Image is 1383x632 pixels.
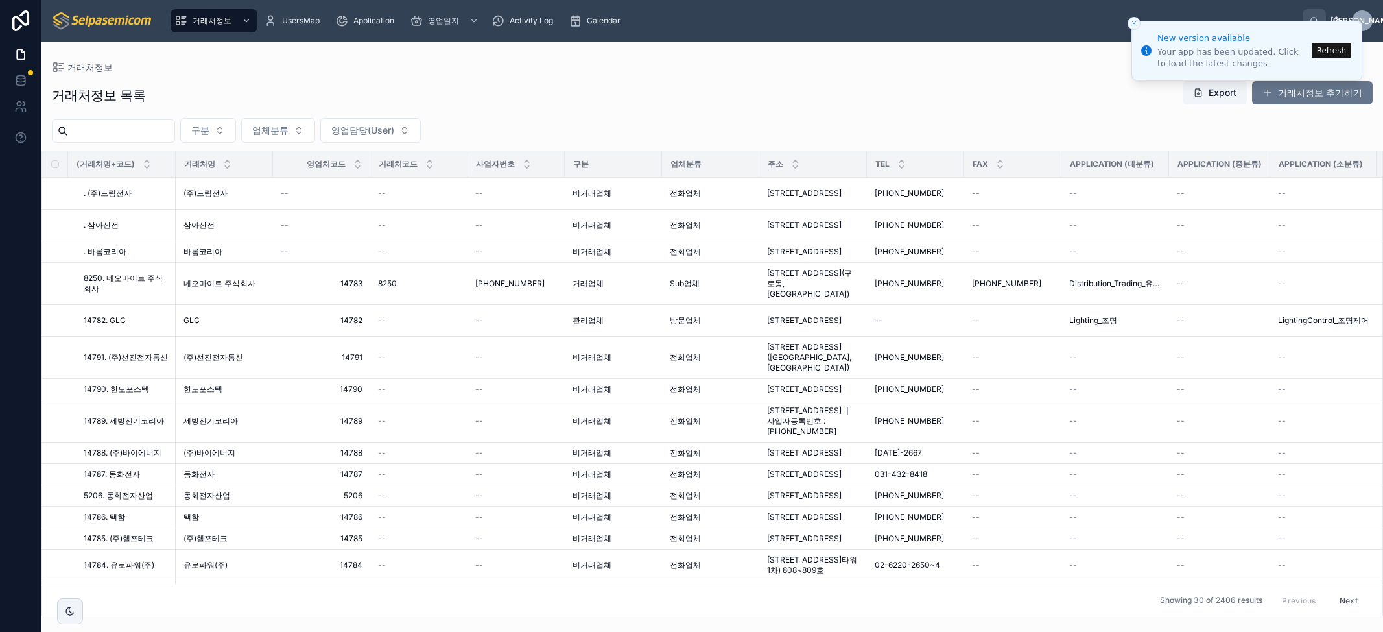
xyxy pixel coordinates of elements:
[1278,448,1369,458] a: --
[767,247,859,257] a: [STREET_ADDRESS]
[767,469,859,480] a: [STREET_ADDRESS]
[281,247,362,257] a: --
[670,491,751,501] a: 전화업체
[1177,278,1262,289] a: --
[767,220,842,230] span: [STREET_ADDRESS]
[84,416,164,426] span: 14789. 세방전기코리아
[475,247,483,257] span: --
[972,416,1054,426] a: --
[475,220,483,230] span: --
[670,448,751,458] a: 전화업체
[972,448,980,458] span: --
[52,61,113,74] a: 거래처정보
[164,6,1303,35] div: scrollable content
[972,315,980,326] span: --
[193,16,231,26] span: 거래처정보
[378,416,460,426] a: --
[378,491,386,501] span: --
[1069,220,1077,230] span: --
[84,448,168,458] a: 14788. (주)바이에너지
[281,416,362,426] a: 14789
[378,469,386,480] span: --
[84,188,132,199] span: . (주)드림전자
[670,220,701,230] span: 전화업체
[475,491,483,501] span: --
[972,469,980,480] span: --
[670,352,701,363] span: 전화업체
[972,278,1054,289] a: [PHONE_NUMBER]
[180,118,236,143] button: Select Button
[972,416,980,426] span: --
[875,384,956,395] a: [PHONE_NUMBER]
[84,384,149,395] span: 14790. 한도포스텍
[875,469,927,480] span: 031-432-8418
[1177,384,1262,395] a: --
[1177,220,1185,230] span: --
[875,416,944,426] span: [PHONE_NUMBER]
[183,491,265,501] a: 동화전자산업
[875,188,944,199] span: [PHONE_NUMBER]
[565,9,630,32] a: Calendar
[767,342,859,373] a: [STREET_ADDRESS]([GEOGRAPHIC_DATA], [GEOGRAPHIC_DATA])
[378,352,460,363] a: --
[378,384,386,395] span: --
[1278,278,1286,289] span: --
[281,315,362,326] span: 14782
[972,384,980,395] span: --
[281,469,362,480] span: 14787
[1069,384,1077,395] span: --
[84,247,126,257] span: . 바롬코리아
[972,384,1054,395] a: --
[1177,247,1185,257] span: --
[1278,416,1369,426] a: --
[281,278,362,289] a: 14783
[475,384,483,395] span: --
[1183,81,1247,104] button: Export
[378,188,386,199] span: --
[875,188,956,199] a: [PHONE_NUMBER]
[378,352,386,363] span: --
[875,448,922,458] span: [DATE]-2667
[183,352,265,363] a: (주)선진전자통신
[183,448,265,458] a: (주)바이에너지
[1128,17,1141,30] button: Close toast
[670,247,751,257] a: 전화업체
[875,315,956,326] a: --
[1177,416,1262,426] a: --
[171,9,257,32] a: 거래처정보
[1278,384,1286,395] span: --
[241,118,315,143] button: Select Button
[767,268,859,299] a: [STREET_ADDRESS](구로동, [GEOGRAPHIC_DATA])
[1069,352,1077,363] span: --
[378,491,460,501] a: --
[573,384,654,395] a: 비거래업체
[573,448,611,458] span: 비거래업체
[875,247,956,257] a: [PHONE_NUMBER]
[767,315,859,326] a: [STREET_ADDRESS]
[331,124,394,137] span: 영업담당(User)
[84,448,161,458] span: 14788. (주)바이에너지
[573,416,611,426] span: 비거래업체
[183,448,235,458] span: (주)바이에너지
[1177,188,1185,199] span: --
[1278,384,1369,395] a: --
[573,352,611,363] span: 비거래업체
[1278,278,1369,289] a: --
[670,416,751,426] a: 전화업체
[1278,247,1369,257] a: --
[378,247,386,257] span: --
[1069,188,1077,199] span: --
[281,188,362,199] a: --
[281,384,362,395] a: 14790
[767,315,842,326] span: [STREET_ADDRESS]
[378,315,386,326] span: --
[573,278,604,289] span: 거래업체
[573,188,611,199] span: 비거래업체
[1177,384,1185,395] span: --
[1278,352,1286,363] span: --
[475,448,483,458] span: --
[1069,384,1161,395] a: --
[1069,469,1161,480] a: --
[875,352,944,363] span: [PHONE_NUMBER]
[573,188,654,199] a: 비거래업체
